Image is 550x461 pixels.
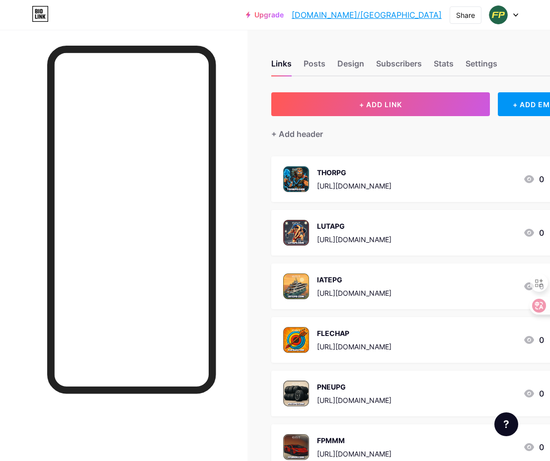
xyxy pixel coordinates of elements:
img: LUTAPG [283,220,309,246]
div: 0 [523,173,544,185]
div: FLECHAP [317,328,392,338]
div: 0 [523,388,544,399]
img: PNEUPG [283,381,309,406]
div: Stats [434,58,454,75]
div: THORPG [317,167,392,178]
a: Upgrade [246,11,284,19]
img: FLECHAP [283,327,309,353]
div: [URL][DOMAIN_NAME] [317,395,392,405]
img: FPMMM [283,434,309,460]
div: + Add header [271,128,323,140]
button: + ADD LINK [271,92,490,116]
a: [DOMAIN_NAME]/[GEOGRAPHIC_DATA] [292,9,442,21]
div: [URL][DOMAIN_NAME] [317,181,392,191]
div: [URL][DOMAIN_NAME] [317,234,392,245]
div: 0 [523,334,544,346]
div: IATEPG [317,274,392,285]
div: Settings [466,58,497,75]
div: Links [271,58,292,75]
div: 0 [523,280,544,292]
div: Share [456,10,475,20]
img: IATEPG [283,273,309,299]
div: [URL][DOMAIN_NAME] [317,288,392,298]
div: 0 [523,227,544,239]
div: [URL][DOMAIN_NAME] [317,449,392,459]
div: Design [337,58,364,75]
img: THORPG [283,166,309,192]
div: [URL][DOMAIN_NAME] [317,341,392,352]
div: 0 [523,441,544,453]
div: PNEUPG [317,382,392,392]
div: Subscribers [376,58,422,75]
div: FPMMM [317,435,392,446]
div: Posts [304,58,325,75]
div: LUTAPG [317,221,392,231]
img: xin an [489,5,508,24]
span: + ADD LINK [359,100,402,109]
